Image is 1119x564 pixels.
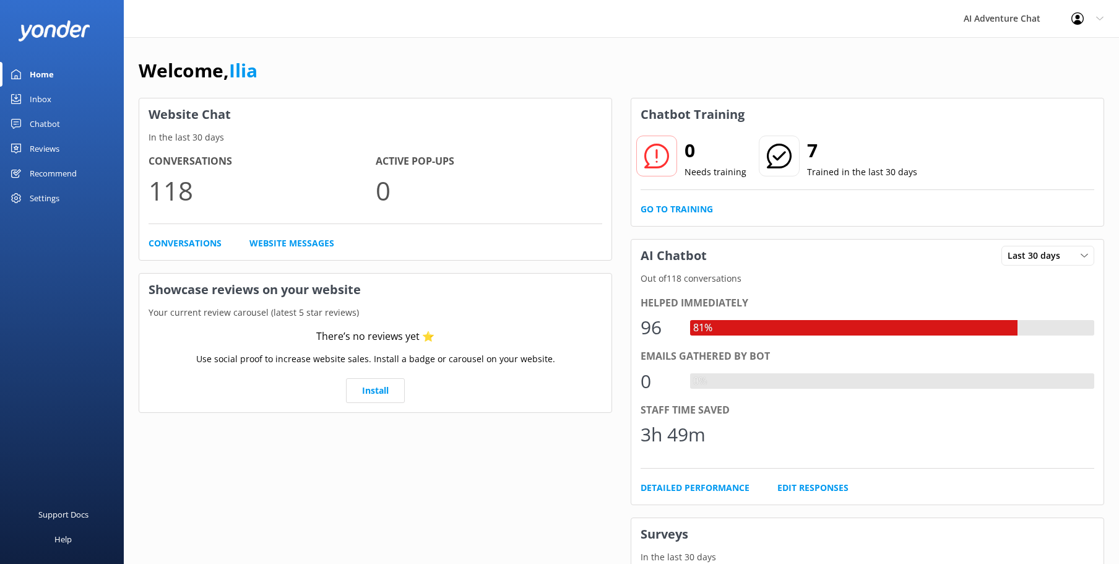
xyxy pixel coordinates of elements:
[346,378,405,403] a: Install
[139,131,611,144] p: In the last 30 days
[690,320,715,336] div: 81%
[30,136,59,161] div: Reviews
[641,295,1094,311] div: Helped immediately
[30,161,77,186] div: Recommend
[1008,249,1068,262] span: Last 30 days
[249,236,334,250] a: Website Messages
[376,154,603,170] h4: Active Pop-ups
[139,56,257,85] h1: Welcome,
[30,111,60,136] div: Chatbot
[30,62,54,87] div: Home
[641,402,1094,419] div: Staff time saved
[149,236,222,250] a: Conversations
[777,481,849,495] a: Edit Responses
[149,154,376,170] h4: Conversations
[229,58,257,83] a: Ilia
[690,373,710,389] div: 0%
[30,186,59,210] div: Settings
[38,502,89,527] div: Support Docs
[641,313,678,342] div: 96
[30,87,51,111] div: Inbox
[149,170,376,211] p: 118
[807,136,917,165] h2: 7
[631,240,716,272] h3: AI Chatbot
[641,202,713,216] a: Go to Training
[139,98,611,131] h3: Website Chat
[807,165,917,179] p: Trained in the last 30 days
[685,165,746,179] p: Needs training
[641,481,750,495] a: Detailed Performance
[631,272,1104,285] p: Out of 118 conversations
[631,98,754,131] h3: Chatbot Training
[54,527,72,552] div: Help
[139,274,611,306] h3: Showcase reviews on your website
[139,306,611,319] p: Your current review carousel (latest 5 star reviews)
[19,20,90,41] img: yonder-white-logo.png
[641,349,1094,365] div: Emails gathered by bot
[376,170,603,211] p: 0
[631,518,1104,550] h3: Surveys
[641,367,678,396] div: 0
[685,136,746,165] h2: 0
[641,420,706,449] div: 3h 49m
[196,352,555,366] p: Use social proof to increase website sales. Install a badge or carousel on your website.
[631,550,1104,564] p: In the last 30 days
[316,329,434,345] div: There’s no reviews yet ⭐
